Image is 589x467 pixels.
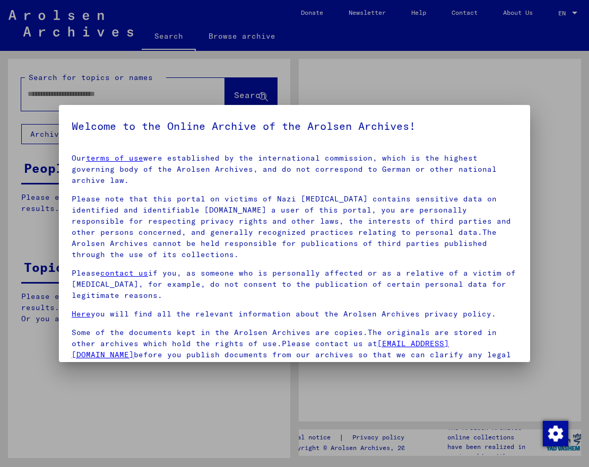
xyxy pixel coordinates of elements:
[72,193,517,260] p: Please note that this portal on victims of Nazi [MEDICAL_DATA] contains sensitive data on identif...
[72,153,517,186] p: Our were established by the international commission, which is the highest governing body of the ...
[72,309,517,320] p: you will find all the relevant information about the Arolsen Archives privacy policy.
[542,420,568,446] div: Change consent
[72,309,91,319] a: Here
[543,421,568,446] img: Change consent
[72,268,517,301] p: Please if you, as someone who is personally affected or as a relative of a victim of [MEDICAL_DAT...
[72,327,517,372] p: Some of the documents kept in the Arolsen Archives are copies.The originals are stored in other a...
[86,153,143,163] a: terms of use
[72,118,517,135] h5: Welcome to the Online Archive of the Arolsen Archives!
[100,268,148,278] a: contact us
